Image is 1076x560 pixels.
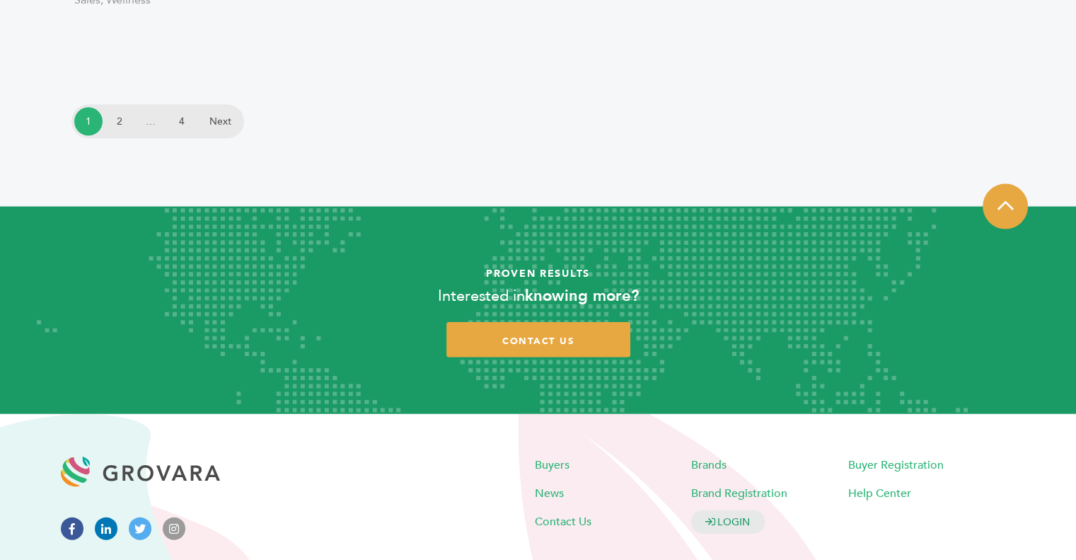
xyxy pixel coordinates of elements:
[691,457,727,473] a: Brands
[848,457,943,473] a: Buyer Registration
[74,108,103,136] span: 1
[438,285,525,307] span: Interested in
[848,486,910,501] a: Help Center
[74,108,241,136] nav: Posts pagination
[137,108,165,136] span: …
[105,108,134,136] a: 2
[502,335,574,348] span: contact us
[534,486,563,501] a: News
[691,510,765,534] a: LOGIN
[534,457,569,473] a: Buyers
[446,322,630,358] a: contact us
[691,486,787,501] a: Brand Registration
[199,108,241,136] a: Next
[534,514,591,530] a: Contact Us
[168,108,196,136] a: 4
